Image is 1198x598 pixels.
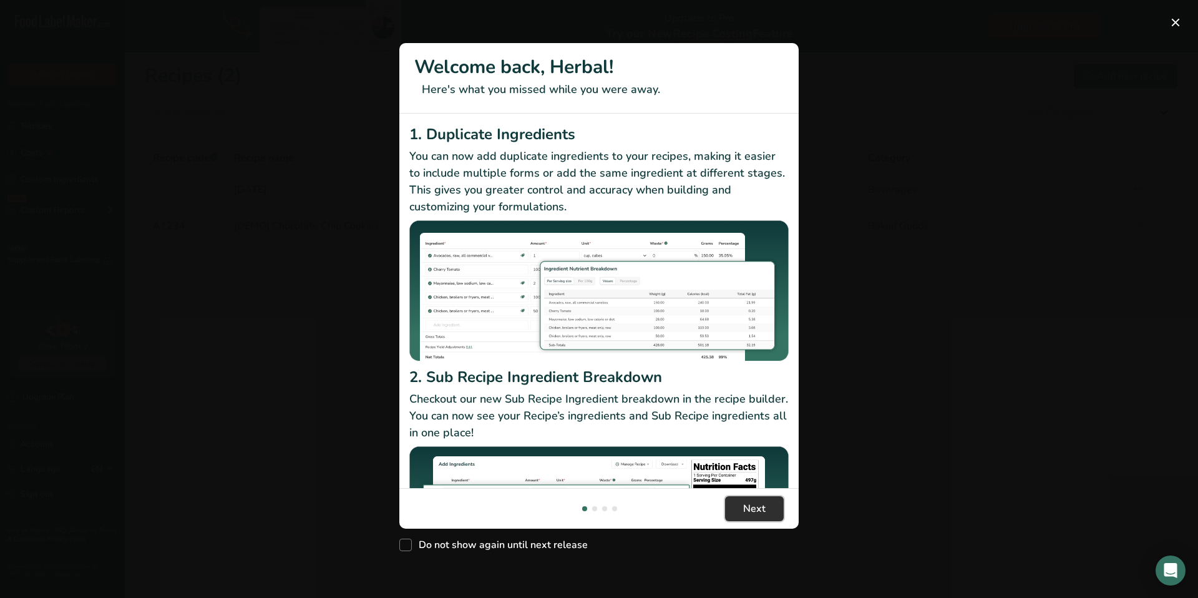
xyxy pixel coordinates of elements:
[409,148,789,215] p: You can now add duplicate ingredients to your recipes, making it easier to include multiple forms...
[409,123,789,145] h2: 1. Duplicate Ingredients
[414,81,784,98] p: Here's what you missed while you were away.
[409,366,789,388] h2: 2. Sub Recipe Ingredient Breakdown
[409,391,789,441] p: Checkout our new Sub Recipe Ingredient breakdown in the recipe builder. You can now see your Reci...
[743,501,766,516] span: Next
[725,496,784,521] button: Next
[414,53,784,81] h1: Welcome back, Herbal!
[412,539,588,551] span: Do not show again until next release
[1156,556,1186,586] div: Open Intercom Messenger
[409,220,789,362] img: Duplicate Ingredients
[409,446,789,588] img: Sub Recipe Ingredient Breakdown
